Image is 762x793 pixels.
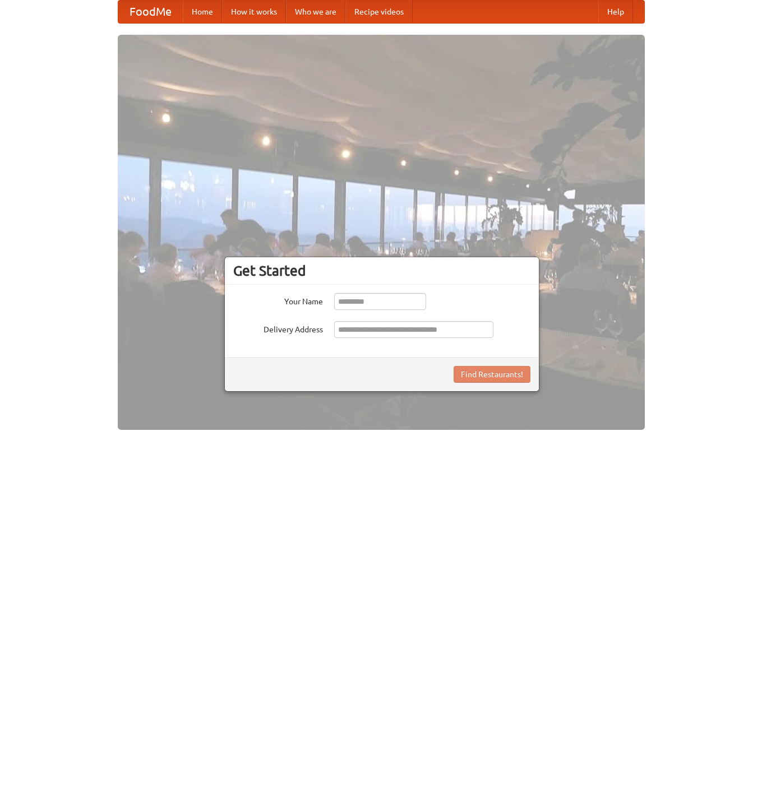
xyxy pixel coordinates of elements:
[454,366,530,383] button: Find Restaurants!
[222,1,286,23] a: How it works
[233,293,323,307] label: Your Name
[598,1,633,23] a: Help
[118,1,183,23] a: FoodMe
[286,1,345,23] a: Who we are
[233,262,530,279] h3: Get Started
[233,321,323,335] label: Delivery Address
[183,1,222,23] a: Home
[345,1,413,23] a: Recipe videos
